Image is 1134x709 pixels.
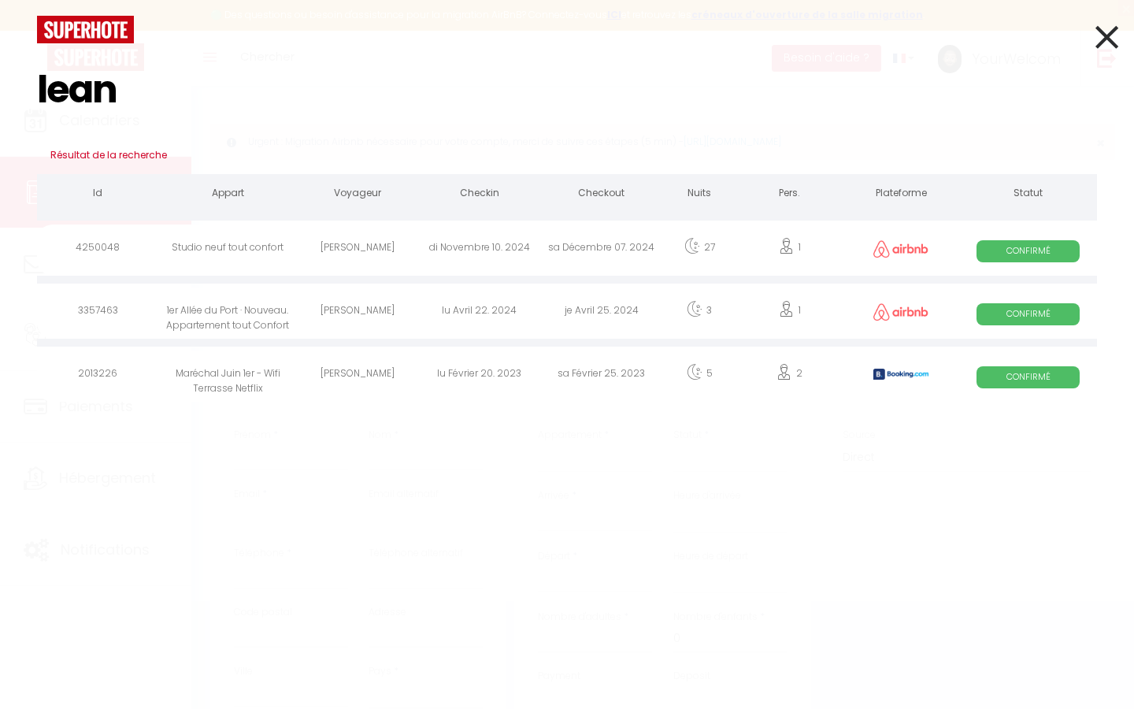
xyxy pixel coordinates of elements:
[419,225,541,276] div: di Novembre 10. 2024
[159,225,297,276] div: Studio neuf tout confort
[37,174,159,217] th: Id
[662,288,736,339] div: 3
[959,174,1097,217] th: Statut
[843,174,959,217] th: Plateforme
[37,288,159,339] div: 3357463
[297,225,419,276] div: [PERSON_NAME]
[736,174,843,217] th: Pers.
[159,351,297,402] div: Maréchal Juin 1er - Wifi Terrasse Netflix
[662,174,736,217] th: Nuits
[662,351,736,402] div: 5
[873,369,928,380] img: booking2.png
[976,240,1080,262] span: Confirmé
[159,174,297,217] th: Appart
[873,303,928,321] img: airbnb2.png
[736,225,843,276] div: 1
[297,174,419,217] th: Voyageur
[13,6,60,54] button: Ouvrir le widget de chat LiveChat
[873,240,928,258] img: airbnb2.png
[419,351,541,402] div: lu Février 20. 2023
[297,351,419,402] div: [PERSON_NAME]
[159,288,297,339] div: 1er Allée du Port · Nouveau. Appartement tout Confort
[736,288,843,339] div: 1
[540,225,662,276] div: sa Décembre 07. 2024
[419,174,541,217] th: Checkin
[540,351,662,402] div: sa Février 25. 2023
[37,16,134,43] img: logo
[297,288,419,339] div: [PERSON_NAME]
[662,225,736,276] div: 27
[37,351,159,402] div: 2013226
[976,303,1080,325] span: Confirmé
[37,43,1097,136] input: Tapez pour rechercher...
[736,351,843,402] div: 2
[37,136,1097,174] h3: Résultat de la recherche
[976,366,1080,388] span: Confirmé
[540,288,662,339] div: je Avril 25. 2024
[37,225,159,276] div: 4250048
[540,174,662,217] th: Checkout
[419,288,541,339] div: lu Avril 22. 2024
